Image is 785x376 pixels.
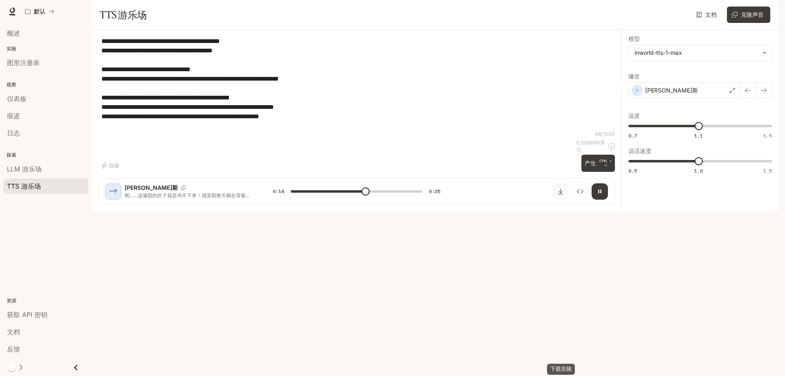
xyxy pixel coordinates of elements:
button: 下载音频 [552,183,569,200]
font: ⏎ [604,164,607,167]
font: 嗓音 [628,73,640,80]
font: CTRL + [599,159,612,163]
font: [PERSON_NAME]斯 [645,87,698,94]
div: inworld-tts-1-max [629,45,772,61]
button: 所有工作区 [21,3,58,20]
font: 下载音频 [550,366,572,372]
font: 1.1 [694,132,703,139]
font: 1.5 [763,167,772,174]
font: TTS 游乐场 [100,9,147,21]
button: 复制语音ID [178,185,189,190]
font: 0.5 [628,167,637,174]
font: 0.7 [628,132,637,139]
button: 产生CTRL +⏎ [581,155,615,171]
font: inworld-tts-1-max [635,49,682,56]
font: 1.5 [763,132,772,139]
button: 隐藏 [98,159,124,172]
button: 检查 [572,183,588,200]
a: 文档 [694,7,720,23]
font: 产生 [585,160,596,167]
font: 文档 [705,11,717,18]
font: 0:25 [429,188,440,195]
font: 模型 [628,35,640,42]
font: 0:14 [273,188,284,195]
button: 克隆声音 [727,7,770,23]
font: 温度 [628,112,640,119]
font: 默认 [34,8,45,15]
font: 克隆声音 [741,11,764,18]
font: 一个 [109,189,117,194]
font: 说话速度 [628,147,651,154]
font: 1.0 [694,167,703,174]
font: [PERSON_NAME]斯 [125,184,178,191]
font: 呃……这顽固的肚子就是停不下来！感觉我整天都在背着救生筏……等等——天降红色泰迪熊？！“哇哦！嚼！嘎吱嘎吱！这是魔法吗？我的腹肌真的要爆出来了！来见见这款改变游戏规则的软糖：苹果醋软糖。”无麸质... [125,192,252,234]
font: 隐藏 [109,162,119,169]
